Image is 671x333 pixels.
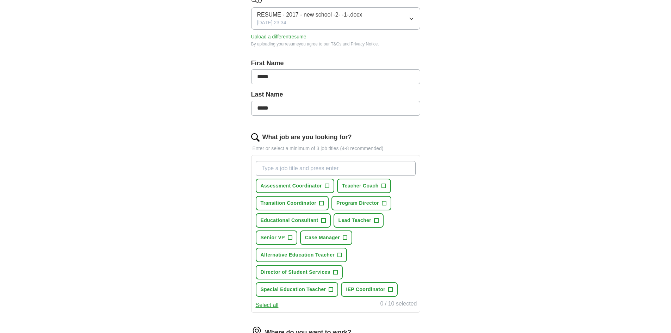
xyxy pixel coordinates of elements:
button: Director of Student Services [256,265,343,279]
input: Type a job title and press enter [256,161,416,176]
span: IEP Coordinator [346,286,385,293]
button: Assessment Coordinator [256,179,334,193]
span: RESUME - 2017 - new school -2- -1-.docx [257,11,362,19]
span: Alternative Education Teacher [261,251,335,259]
span: Lead Teacher [338,217,371,224]
p: Enter or select a minimum of 3 job titles (4-8 recommended) [251,145,420,152]
button: RESUME - 2017 - new school -2- -1-.docx[DATE] 23:34 [251,7,420,30]
span: Director of Student Services [261,269,330,276]
a: Privacy Notice [351,42,378,47]
button: Lead Teacher [334,213,384,228]
button: Senior VP [256,230,297,245]
span: Special Education Teacher [261,286,326,293]
button: Select all [256,301,279,309]
button: Special Education Teacher [256,282,338,297]
span: [DATE] 23:34 [257,19,286,26]
button: Educational Consultant [256,213,331,228]
div: By uploading your resume you agree to our and . [251,41,420,47]
button: IEP Coordinator [341,282,398,297]
img: search.png [251,133,260,142]
span: Educational Consultant [261,217,318,224]
span: Senior VP [261,234,285,241]
span: Teacher Coach [342,182,379,190]
a: T&Cs [331,42,341,47]
button: Case Manager [300,230,352,245]
button: Teacher Coach [337,179,391,193]
label: What job are you looking for? [262,132,352,142]
span: Case Manager [305,234,340,241]
button: Upload a differentresume [251,33,306,41]
label: Last Name [251,90,420,99]
label: First Name [251,58,420,68]
span: Assessment Coordinator [261,182,322,190]
span: Program Director [336,199,379,207]
div: 0 / 10 selected [380,300,417,309]
button: Transition Coordinator [256,196,329,210]
span: Transition Coordinator [261,199,317,207]
button: Alternative Education Teacher [256,248,347,262]
button: Program Director [331,196,391,210]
